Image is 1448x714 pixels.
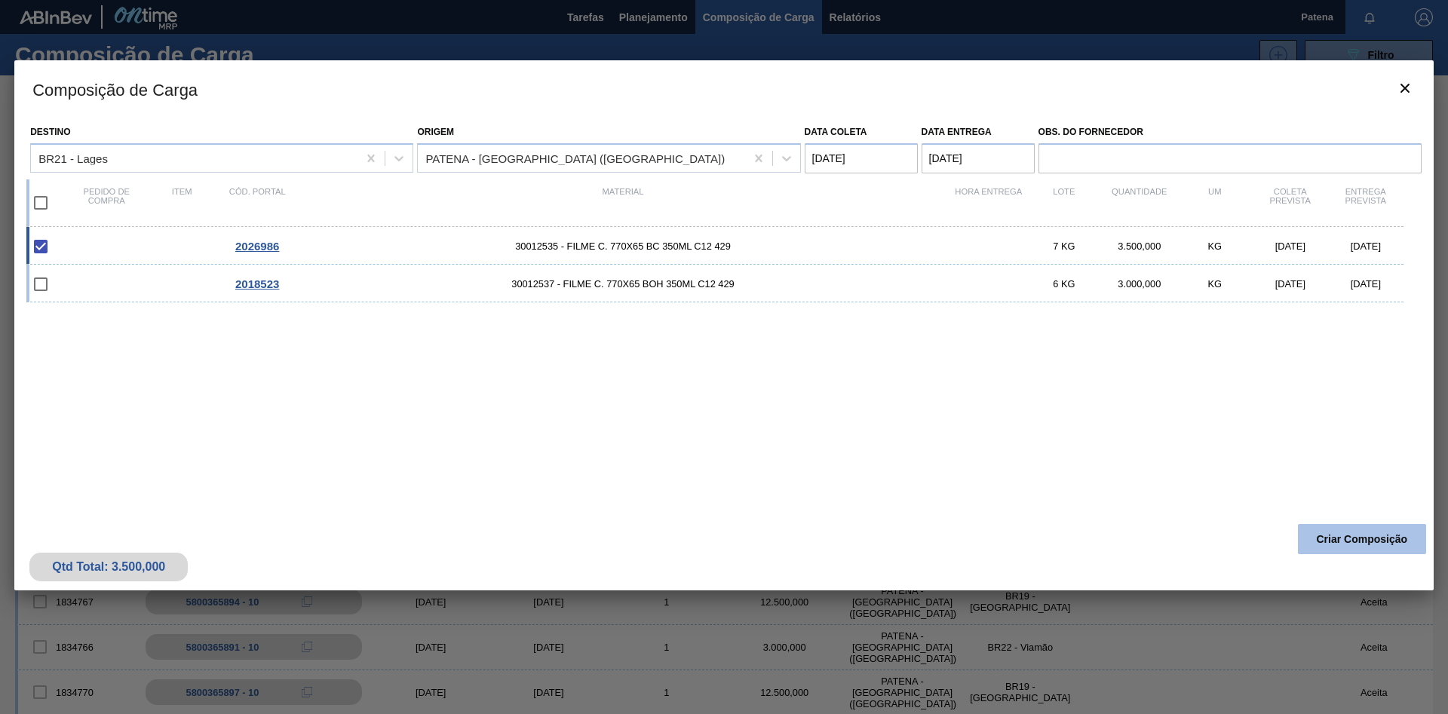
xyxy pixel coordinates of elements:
div: [DATE] [1328,278,1404,290]
div: Pedido de compra [69,187,144,219]
div: 6 KG [1026,278,1102,290]
div: 7 KG [1026,241,1102,252]
div: Entrega Prevista [1328,187,1404,219]
div: 3.500,000 [1102,241,1177,252]
label: Data entrega [922,127,992,137]
div: BR21 - Lages [38,152,108,164]
div: Coleta Prevista [1253,187,1328,219]
div: Ir para o Pedido [219,240,295,253]
span: 30012535 - FILME C. 770X65 BC 350ML C12 429 [295,241,951,252]
label: Destino [30,127,70,137]
div: Quantidade [1102,187,1177,219]
div: Item [144,187,219,219]
label: Origem [417,127,454,137]
div: Hora Entrega [951,187,1026,219]
button: Criar Composição [1298,524,1426,554]
div: KG [1177,241,1253,252]
div: Cód. Portal [219,187,295,219]
div: KG [1177,278,1253,290]
h3: Composição de Carga [14,60,1434,118]
div: [DATE] [1253,241,1328,252]
input: dd/mm/yyyy [922,143,1035,173]
div: [DATE] [1253,278,1328,290]
div: 3.000,000 [1102,278,1177,290]
span: 30012537 - FILME C. 770X65 BOH 350ML C12 429 [295,278,951,290]
span: 2018523 [235,277,279,290]
div: UM [1177,187,1253,219]
div: Ir para o Pedido [219,277,295,290]
div: Material [295,187,951,219]
div: Qtd Total: 3.500,000 [41,560,176,574]
div: Lote [1026,187,1102,219]
label: Obs. do Fornecedor [1038,121,1422,143]
div: PATENA - [GEOGRAPHIC_DATA] ([GEOGRAPHIC_DATA]) [425,152,725,164]
span: 2026986 [235,240,279,253]
input: dd/mm/yyyy [805,143,918,173]
div: [DATE] [1328,241,1404,252]
label: Data coleta [805,127,867,137]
